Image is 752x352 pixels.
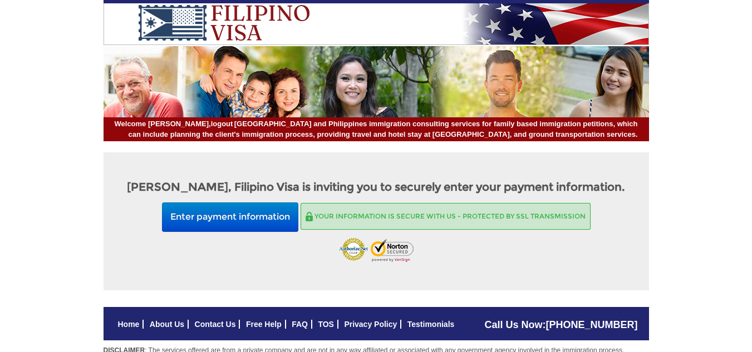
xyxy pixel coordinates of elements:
button: Enter payment information [162,202,298,232]
span: Your information is secure with us - Protected by SSL transmission [314,212,586,220]
a: Home [118,320,140,329]
span: Call Us Now: [484,319,637,330]
img: Authorize [339,237,368,264]
a: Free Help [246,320,282,329]
a: Privacy Policy [344,320,397,329]
span: [GEOGRAPHIC_DATA] and Philippines immigration consulting services for family based immigration pe... [115,119,638,140]
strong: [PERSON_NAME], Filipino Visa is inviting you to securely enter your payment information. [127,180,625,194]
a: Testimonials [407,320,455,329]
a: About Us [150,320,184,329]
a: logout [211,120,233,128]
a: Contact Us [195,320,236,329]
img: Secure [306,212,313,221]
a: TOS [318,320,334,329]
span: Welcome [PERSON_NAME], [115,119,233,130]
a: [PHONE_NUMBER] [545,319,637,330]
img: Norton Scured [371,239,414,262]
a: FAQ [292,320,308,329]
